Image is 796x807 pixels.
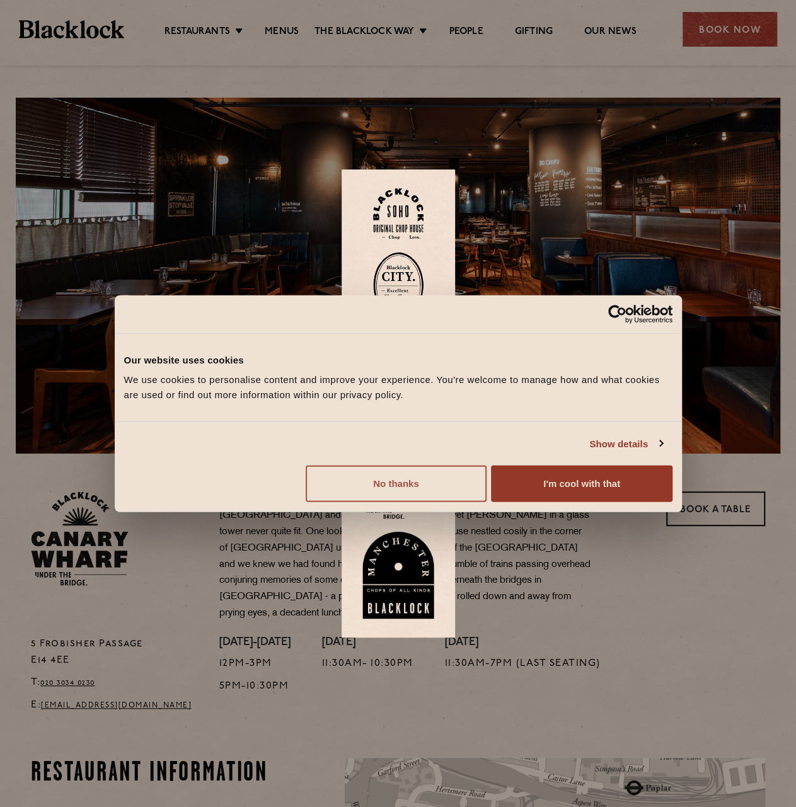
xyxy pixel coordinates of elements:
img: Soho-stamp-default.svg [373,188,424,239]
div: We use cookies to personalise content and improve your experience. You're welcome to manage how a... [124,372,672,403]
button: I'm cool with that [491,466,672,502]
a: Show details [589,436,662,451]
a: Usercentrics Cookiebot - opens in a new window [562,304,672,323]
img: BL_Manchester_Logo-bleed.png [361,532,436,619]
button: No thanks [306,466,487,502]
div: Our website uses cookies [124,352,672,367]
img: City-stamp-default.svg [373,252,424,319]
